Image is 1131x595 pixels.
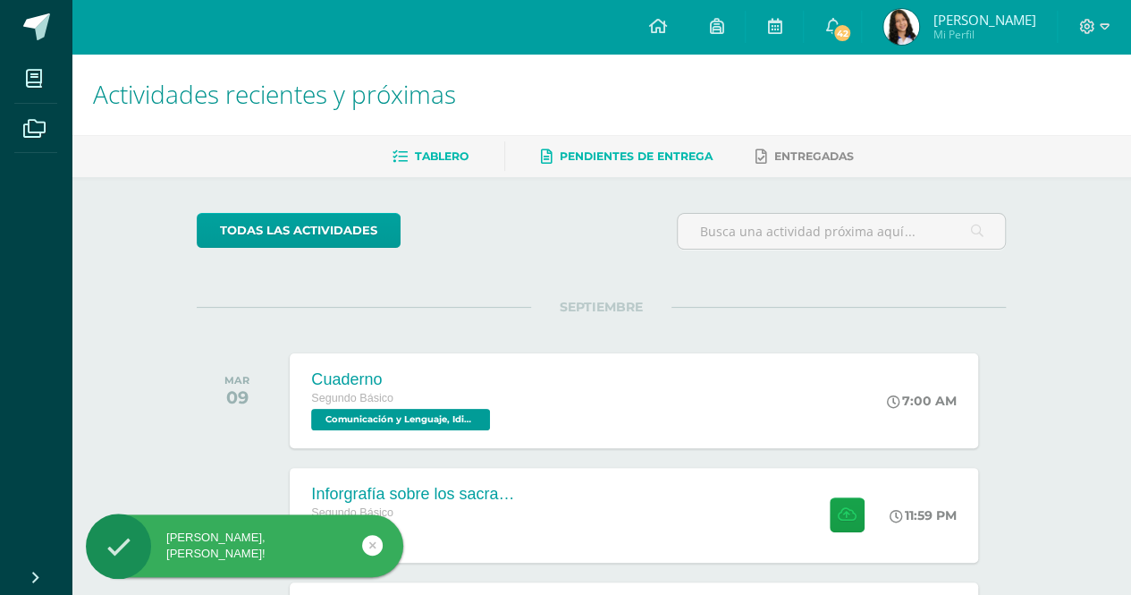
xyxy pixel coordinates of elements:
span: Segundo Básico [311,392,393,404]
span: SEPTIEMBRE [531,299,671,315]
a: Tablero [392,142,468,171]
a: todas las Actividades [197,213,401,248]
span: 42 [832,23,852,43]
div: MAR [224,374,249,387]
img: 4df43d4f6b0490ff4d18e76d6063dca9.png [883,9,919,45]
div: [PERSON_NAME], [PERSON_NAME]! [86,530,403,562]
div: 11:59 PM [890,507,957,523]
div: Cuaderno [311,370,494,389]
span: [PERSON_NAME] [933,11,1035,29]
div: 09 [224,387,249,408]
span: Mi Perfil [933,27,1035,42]
input: Busca una actividad próxima aquí... [678,214,1005,249]
span: Actividades recientes y próximas [93,77,456,111]
div: 7:00 AM [887,393,957,409]
span: Pendientes de entrega [560,149,713,163]
a: Pendientes de entrega [541,142,713,171]
a: Entregadas [755,142,854,171]
span: Comunicación y Lenguaje, Idioma Extranjero 'Inglés Avanzado' [311,409,490,430]
span: Segundo Básico [311,506,393,519]
span: Tablero [415,149,468,163]
div: Inforgrafía sobre los sacramentos de curación [311,485,526,504]
span: Entregadas [774,149,854,163]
